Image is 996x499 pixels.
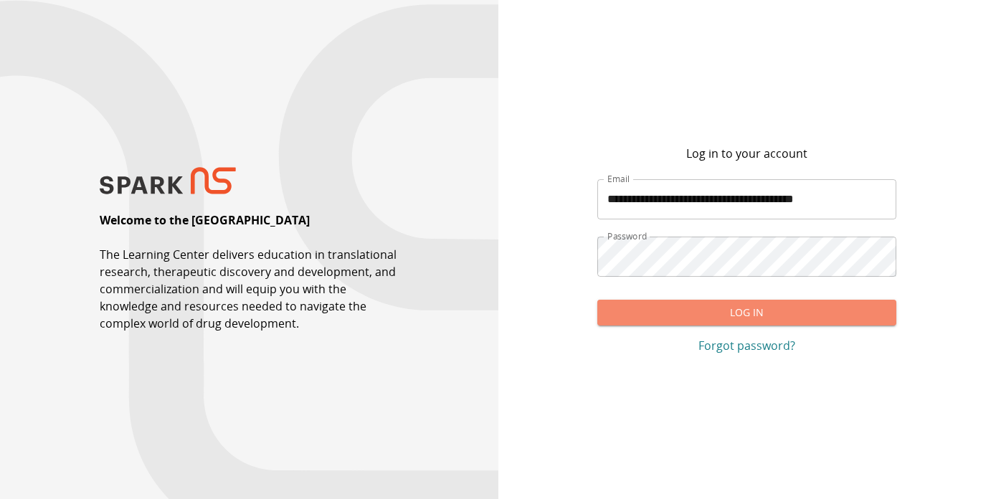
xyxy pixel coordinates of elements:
button: Log In [597,300,896,326]
label: Password [607,230,648,242]
a: Forgot password? [597,337,896,354]
p: Welcome to the [GEOGRAPHIC_DATA] [100,212,310,229]
p: The Learning Center delivers education in translational research, therapeutic discovery and devel... [100,246,399,332]
p: Log in to your account [686,145,807,162]
img: SPARK NS [100,167,236,195]
label: Email [607,173,630,185]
